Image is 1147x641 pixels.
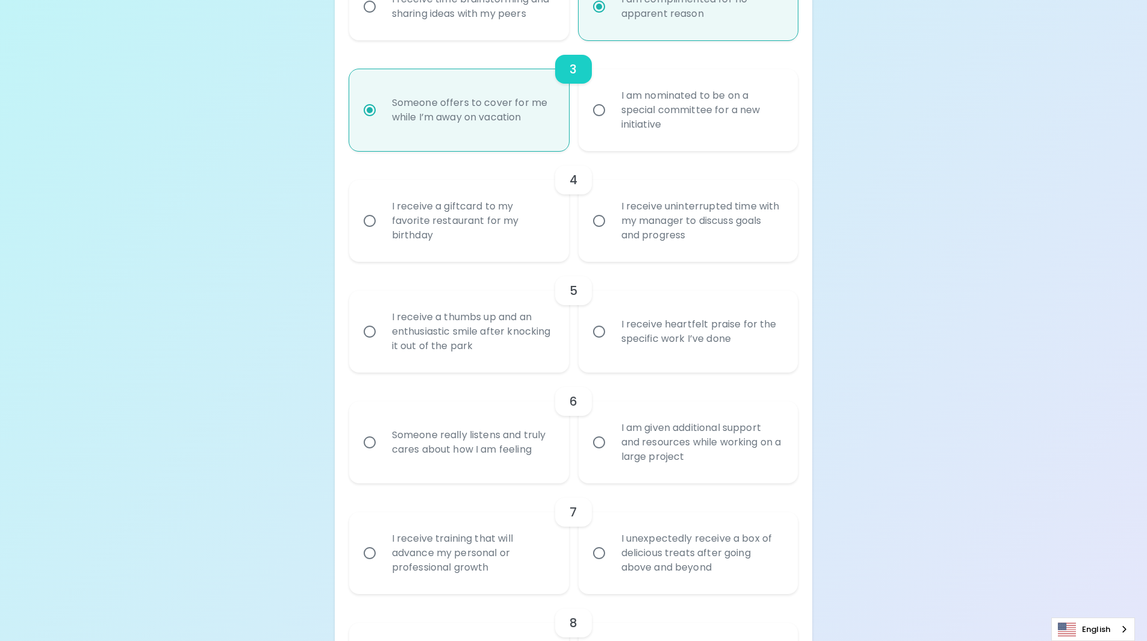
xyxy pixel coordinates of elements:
[1051,618,1135,641] div: Language
[570,60,577,79] h6: 3
[570,281,577,300] h6: 5
[1052,618,1134,640] a: English
[349,483,798,594] div: choice-group-check
[382,517,562,589] div: I receive training that will advance my personal or professional growth
[382,185,562,257] div: I receive a giftcard to my favorite restaurant for my birthday
[570,613,577,633] h6: 8
[382,81,562,139] div: Someone offers to cover for me while I’m away on vacation
[349,262,798,373] div: choice-group-check
[612,406,792,478] div: I am given additional support and resources while working on a large project
[612,303,792,361] div: I receive heartfelt praise for the specific work I’ve done
[612,185,792,257] div: I receive uninterrupted time with my manager to discuss goals and progress
[349,373,798,483] div: choice-group-check
[382,413,562,471] div: Someone really listens and truly cares about how I am feeling
[1051,618,1135,641] aside: Language selected: English
[570,170,577,190] h6: 4
[570,392,577,411] h6: 6
[382,296,562,368] div: I receive a thumbs up and an enthusiastic smile after knocking it out of the park
[349,40,798,151] div: choice-group-check
[349,151,798,262] div: choice-group-check
[612,74,792,146] div: I am nominated to be on a special committee for a new initiative
[612,517,792,589] div: I unexpectedly receive a box of delicious treats after going above and beyond
[570,503,577,522] h6: 7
